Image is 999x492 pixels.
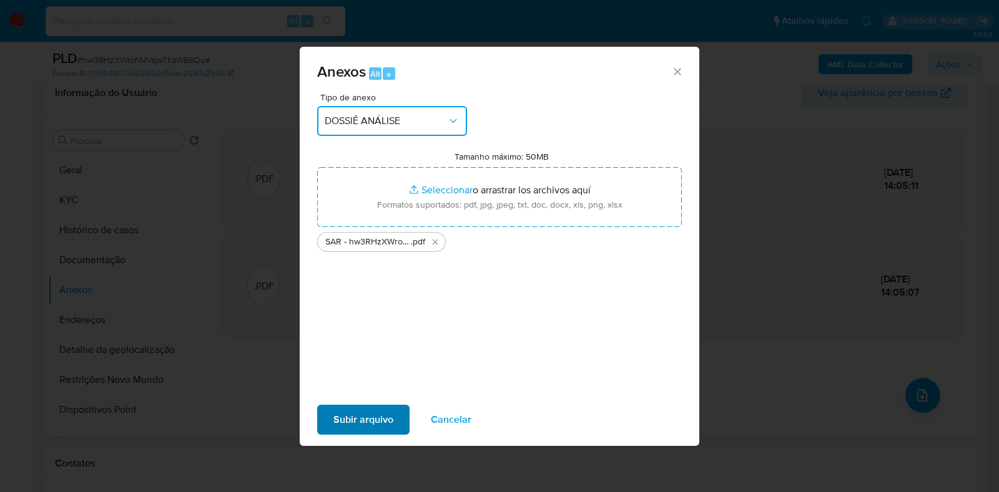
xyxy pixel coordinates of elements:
button: Eliminar SAR - hw3RHzXWrohMVqwTKsW86Oue - CPF 03158967286 - RAILSON RIBEIRO DOS SANTOS (1).pdf [428,234,443,249]
button: DOSSIÊ ANÁLISE [317,106,467,136]
button: Subir arquivo [317,405,410,435]
ul: Archivos seleccionados [317,227,682,252]
span: Tipo de anexo [320,93,470,102]
span: a [386,68,391,80]
span: .pdf [411,236,425,248]
span: Subir arquivo [333,406,393,433]
button: Cancelar [415,405,488,435]
span: Cancelar [431,406,471,433]
span: SAR - hw3RHzXWrohMVqwTKsW86Oue - CPF 03158967286 - [PERSON_NAME] (1) [325,236,411,248]
span: Alt [370,68,380,80]
span: DOSSIÊ ANÁLISE [325,115,447,127]
label: Tamanho máximo: 50MB [455,151,549,162]
span: Anexos [317,60,366,82]
button: Cerrar [671,65,682,77]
